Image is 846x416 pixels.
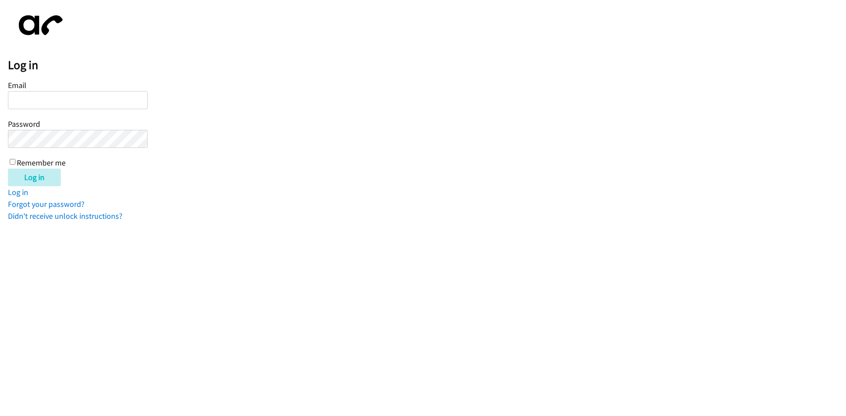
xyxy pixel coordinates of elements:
[8,80,26,90] label: Email
[8,187,28,197] a: Log in
[8,169,61,186] input: Log in
[8,119,40,129] label: Password
[8,211,122,221] a: Didn't receive unlock instructions?
[8,8,70,43] img: aphone-8a226864a2ddd6a5e75d1ebefc011f4aa8f32683c2d82f3fb0802fe031f96514.svg
[8,199,85,209] a: Forgot your password?
[8,58,846,73] h2: Log in
[17,158,66,168] label: Remember me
